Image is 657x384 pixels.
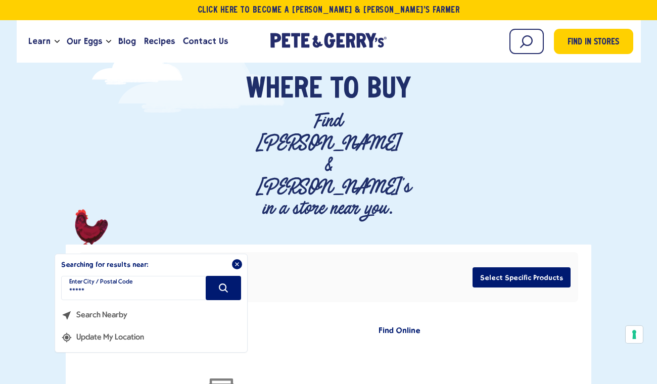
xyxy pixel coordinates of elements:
[554,29,633,54] a: Find in Stores
[114,28,140,55] a: Blog
[331,75,359,105] span: To
[183,35,228,47] span: Contact Us
[118,35,136,47] span: Blog
[568,36,619,50] span: Find in Stores
[509,29,544,54] input: Search
[246,75,322,105] span: Where
[28,35,51,47] span: Learn
[626,326,643,343] button: Your consent preferences for tracking technologies
[67,35,102,47] span: Our Eggs
[367,75,411,105] span: Buy
[24,28,55,55] a: Learn
[140,28,179,55] a: Recipes
[179,28,232,55] a: Contact Us
[256,110,401,219] p: Find [PERSON_NAME] & [PERSON_NAME]'s in a store near you.
[63,28,106,55] a: Our Eggs
[55,40,60,43] button: Open the dropdown menu for Learn
[106,40,111,43] button: Open the dropdown menu for Our Eggs
[144,35,175,47] span: Recipes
